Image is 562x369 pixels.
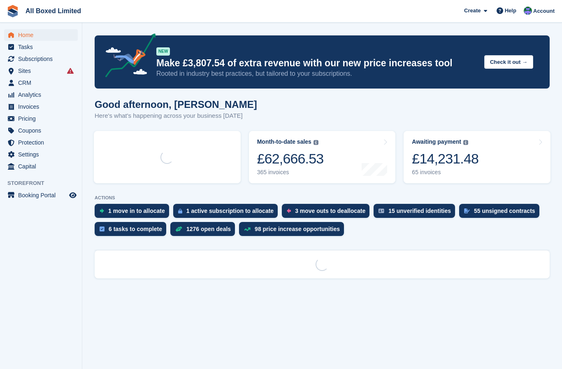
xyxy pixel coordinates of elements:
[109,226,162,232] div: 6 tasks to complete
[374,204,459,222] a: 15 unverified identities
[98,33,156,80] img: price-adjustments-announcement-icon-8257ccfd72463d97f412b2fc003d46551f7dbcb40ab6d574587a9cd5c0d94...
[295,208,365,214] div: 3 move outs to deallocate
[186,208,274,214] div: 1 active subscription to allocate
[287,208,291,213] img: move_outs_to_deallocate_icon-f764333ba52eb49d3ac5e1228854f67142a1ed5810a6f6cc68b1a99e826820c5.svg
[18,29,67,41] span: Home
[4,77,78,89] a: menu
[18,137,67,148] span: Protection
[474,208,535,214] div: 55 unsigned contracts
[379,208,384,213] img: verify_identity-adf6edd0f0f0b5bbfe63781bf79b02c33cf7c696d77639b501bdc392416b5a36.svg
[255,226,340,232] div: 98 price increase opportunities
[18,101,67,112] span: Invoices
[67,68,74,74] i: Smart entry sync failures have occurred
[505,7,516,15] span: Help
[156,69,478,78] p: Rooted in industry best practices, but tailored to your subscriptions.
[18,149,67,160] span: Settings
[22,4,84,18] a: All Boxed Limited
[4,113,78,124] a: menu
[95,222,170,240] a: 6 tasks to complete
[257,138,311,145] div: Month-to-date sales
[18,53,67,65] span: Subscriptions
[412,138,461,145] div: Awaiting payment
[4,65,78,77] a: menu
[257,150,324,167] div: £62,666.53
[244,227,251,231] img: price_increase_opportunities-93ffe204e8149a01c8c9dc8f82e8f89637d9d84a8eef4429ea346261dce0b2c0.svg
[404,131,550,183] a: Awaiting payment £14,231.48 65 invoices
[4,101,78,112] a: menu
[186,226,231,232] div: 1276 open deals
[18,113,67,124] span: Pricing
[4,189,78,201] a: menu
[18,125,67,136] span: Coupons
[4,125,78,136] a: menu
[249,131,396,183] a: Month-to-date sales £62,666.53 365 invoices
[388,208,451,214] div: 15 unverified identities
[412,150,478,167] div: £14,231.48
[282,204,374,222] a: 3 move outs to deallocate
[68,190,78,200] a: Preview store
[463,140,468,145] img: icon-info-grey-7440780725fd019a000dd9b08b2336e03edf1995a4989e88bcd33f0948082b44.svg
[100,208,104,213] img: move_ins_to_allocate_icon-fdf77a2bb77ea45bf5b3d319d69a93e2d87916cf1d5bf7949dd705db3b84f3ca.svg
[524,7,532,15] img: Liam Spencer
[18,41,67,53] span: Tasks
[95,99,257,110] h1: Good afternoon, [PERSON_NAME]
[108,208,165,214] div: 1 move in to allocate
[533,7,555,15] span: Account
[156,47,170,56] div: NEW
[4,161,78,172] a: menu
[4,149,78,160] a: menu
[464,7,481,15] span: Create
[95,195,550,201] p: ACTIONS
[173,204,282,222] a: 1 active subscription to allocate
[239,222,348,240] a: 98 price increase opportunities
[314,140,318,145] img: icon-info-grey-7440780725fd019a000dd9b08b2336e03edf1995a4989e88bcd33f0948082b44.svg
[412,169,478,176] div: 65 invoices
[459,204,543,222] a: 55 unsigned contracts
[4,41,78,53] a: menu
[7,5,19,17] img: stora-icon-8386f47178a22dfd0bd8f6a31ec36ba5ce8667c1dd55bd0f319d3a0aa187defe.svg
[175,226,182,232] img: deal-1b604bf984904fb50ccaf53a9ad4b4a5d6e5aea283cecdc64d6e3604feb123c2.svg
[464,208,470,213] img: contract_signature_icon-13c848040528278c33f63329250d36e43548de30e8caae1d1a13099fd9432cc5.svg
[4,53,78,65] a: menu
[7,179,82,187] span: Storefront
[4,89,78,100] a: menu
[4,137,78,148] a: menu
[484,55,533,69] button: Check it out →
[4,29,78,41] a: menu
[18,189,67,201] span: Booking Portal
[156,57,478,69] p: Make £3,807.54 of extra revenue with our new price increases tool
[18,89,67,100] span: Analytics
[257,169,324,176] div: 365 invoices
[18,65,67,77] span: Sites
[170,222,239,240] a: 1276 open deals
[18,161,67,172] span: Capital
[178,208,182,214] img: active_subscription_to_allocate_icon-d502201f5373d7db506a760aba3b589e785aa758c864c3986d89f69b8ff3...
[100,227,105,231] img: task-75834270c22a3079a89374b754ae025e5fb1db73e45f91037f5363f120a921f8.svg
[95,204,173,222] a: 1 move in to allocate
[18,77,67,89] span: CRM
[95,111,257,121] p: Here's what's happening across your business [DATE]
